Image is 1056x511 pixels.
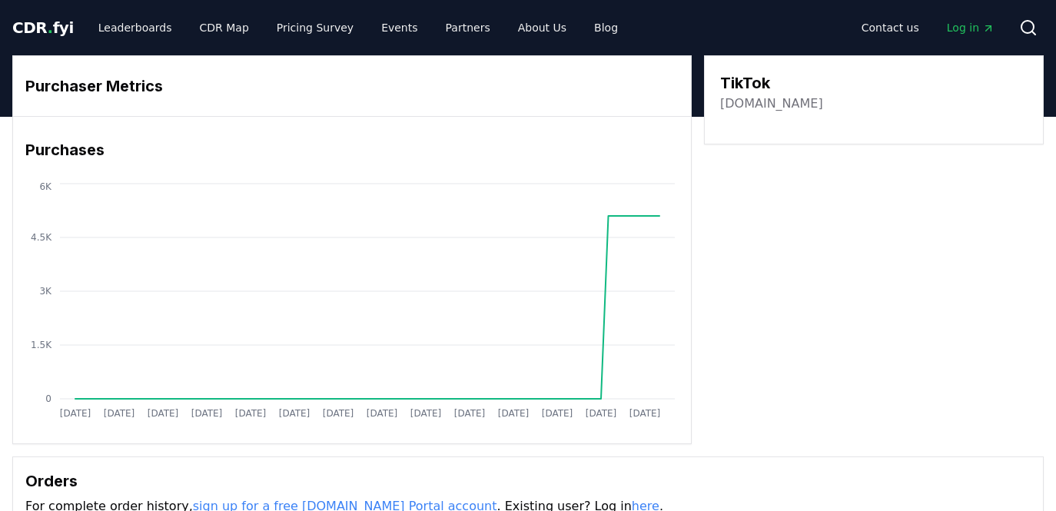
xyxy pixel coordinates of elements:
[410,408,442,419] tspan: [DATE]
[506,14,579,41] a: About Us
[849,14,931,41] a: Contact us
[586,408,617,419] tspan: [DATE]
[235,408,267,419] tspan: [DATE]
[720,95,823,113] a: [DOMAIN_NAME]
[279,408,310,419] tspan: [DATE]
[947,20,995,35] span: Log in
[39,286,52,297] tspan: 3K
[323,408,354,419] tspan: [DATE]
[25,470,1031,493] h3: Orders
[264,14,366,41] a: Pricing Survey
[86,14,630,41] nav: Main
[542,408,573,419] tspan: [DATE]
[60,408,91,419] tspan: [DATE]
[629,408,661,419] tspan: [DATE]
[582,14,630,41] a: Blog
[39,181,52,192] tspan: 6K
[498,408,530,419] tspan: [DATE]
[433,14,503,41] a: Partners
[369,14,430,41] a: Events
[720,71,823,95] h3: TikTok
[86,14,184,41] a: Leaderboards
[48,18,53,37] span: .
[849,14,1007,41] nav: Main
[935,14,1007,41] a: Log in
[454,408,486,419] tspan: [DATE]
[191,408,223,419] tspan: [DATE]
[148,408,179,419] tspan: [DATE]
[104,408,135,419] tspan: [DATE]
[31,232,52,243] tspan: 4.5K
[31,340,52,350] tspan: 1.5K
[25,138,679,161] h3: Purchases
[12,18,74,37] span: CDR fyi
[25,75,679,98] h3: Purchaser Metrics
[45,393,51,404] tspan: 0
[367,408,398,419] tspan: [DATE]
[12,17,74,38] a: CDR.fyi
[188,14,261,41] a: CDR Map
